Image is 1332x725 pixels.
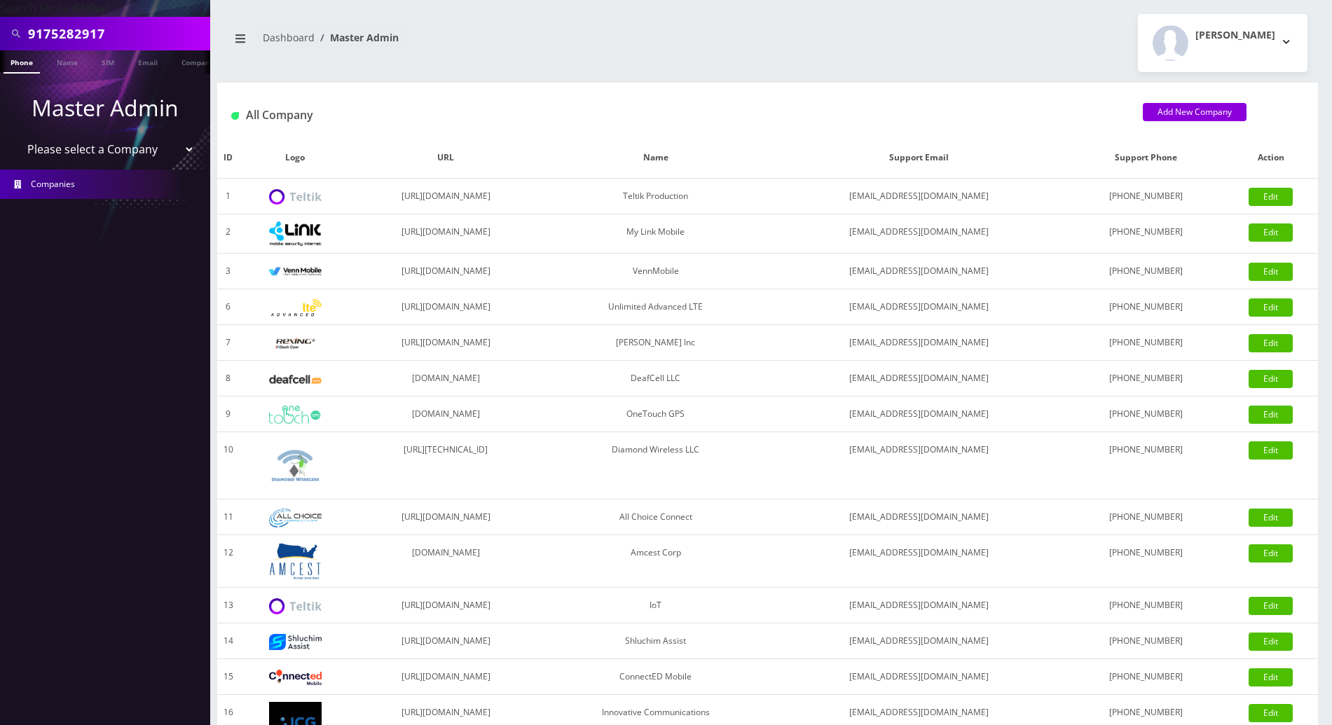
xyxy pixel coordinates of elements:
a: Edit [1249,668,1293,686]
td: [EMAIL_ADDRESS][DOMAIN_NAME] [770,623,1067,659]
td: [PHONE_NUMBER] [1067,623,1224,659]
td: [PHONE_NUMBER] [1067,432,1224,499]
td: [PERSON_NAME] Inc [541,325,771,361]
td: [PHONE_NUMBER] [1067,179,1224,214]
a: Edit [1249,544,1293,562]
img: Shluchim Assist [269,634,322,650]
img: Amcest Corp [269,542,322,580]
img: Diamond Wireless LLC [269,439,322,492]
td: [EMAIL_ADDRESS][DOMAIN_NAME] [770,588,1067,623]
img: VennMobile [269,267,322,277]
a: Edit [1249,188,1293,206]
td: OneTouch GPS [541,396,771,432]
td: 1 [217,179,239,214]
a: Edit [1249,370,1293,388]
a: Edit [1249,597,1293,615]
td: [URL][DOMAIN_NAME] [351,214,540,254]
td: [EMAIL_ADDRESS][DOMAIN_NAME] [770,396,1067,432]
td: 15 [217,659,239,695]
td: 14 [217,623,239,659]
td: 10 [217,432,239,499]
td: Diamond Wireless LLC [541,432,771,499]
a: Email [131,50,165,72]
td: [DOMAIN_NAME] [351,535,540,588]
td: All Choice Connect [541,499,771,535]
td: [URL][DOMAIN_NAME] [351,179,540,214]
td: 2 [217,214,239,254]
img: ConnectED Mobile [269,670,322,685]
th: Logo [239,137,351,179]
td: Unlimited Advanced LTE [541,289,771,325]
a: SIM [95,50,121,72]
a: Dashboard [263,31,315,44]
td: [PHONE_NUMBER] [1067,289,1224,325]
th: URL [351,137,540,179]
td: 9 [217,396,239,432]
a: Edit [1249,441,1293,460]
td: [EMAIL_ADDRESS][DOMAIN_NAME] [770,179,1067,214]
img: Rexing Inc [269,337,322,350]
td: 12 [217,535,239,588]
td: [PHONE_NUMBER] [1067,659,1224,695]
td: [DOMAIN_NAME] [351,396,540,432]
th: Name [541,137,771,179]
td: [PHONE_NUMBER] [1067,396,1224,432]
td: 6 [217,289,239,325]
th: Action [1224,137,1318,179]
img: Unlimited Advanced LTE [269,299,322,317]
td: [URL][DOMAIN_NAME] [351,623,540,659]
td: [EMAIL_ADDRESS][DOMAIN_NAME] [770,254,1067,289]
td: 13 [217,588,239,623]
a: Edit [1249,509,1293,527]
td: [URL][DOMAIN_NAME] [351,325,540,361]
td: [PHONE_NUMBER] [1067,588,1224,623]
a: Edit [1249,406,1293,424]
a: Edit [1249,223,1293,242]
a: Edit [1249,633,1293,651]
td: [EMAIL_ADDRESS][DOMAIN_NAME] [770,432,1067,499]
img: OneTouch GPS [269,406,322,424]
td: [URL][DOMAIN_NAME] [351,254,540,289]
td: [PHONE_NUMBER] [1067,325,1224,361]
th: Support Email [770,137,1067,179]
h2: [PERSON_NAME] [1195,29,1275,41]
td: ConnectED Mobile [541,659,771,695]
td: [URL][DOMAIN_NAME] [351,659,540,695]
td: 3 [217,254,239,289]
img: All Company [231,112,239,120]
td: [EMAIL_ADDRESS][DOMAIN_NAME] [770,659,1067,695]
td: [DOMAIN_NAME] [351,361,540,396]
td: [URL][TECHNICAL_ID] [351,432,540,499]
td: IoT [541,588,771,623]
td: Teltik Production [541,179,771,214]
td: Amcest Corp [541,535,771,588]
td: [EMAIL_ADDRESS][DOMAIN_NAME] [770,214,1067,254]
td: DeafCell LLC [541,361,771,396]
h1: All Company [231,109,1122,122]
strong: Global [72,1,109,16]
td: [PHONE_NUMBER] [1067,499,1224,535]
a: Edit [1249,263,1293,281]
td: 11 [217,499,239,535]
td: [PHONE_NUMBER] [1067,535,1224,588]
td: [URL][DOMAIN_NAME] [351,588,540,623]
a: Edit [1249,334,1293,352]
img: DeafCell LLC [269,375,322,384]
li: Master Admin [315,30,399,45]
td: Shluchim Assist [541,623,771,659]
button: [PERSON_NAME] [1138,14,1307,72]
input: Search All Companies [28,20,207,47]
img: IoT [269,598,322,614]
td: 8 [217,361,239,396]
a: Phone [4,50,40,74]
td: 7 [217,325,239,361]
td: VennMobile [541,254,771,289]
td: [URL][DOMAIN_NAME] [351,499,540,535]
a: Name [50,50,85,72]
img: My Link Mobile [269,221,322,246]
a: Edit [1249,704,1293,722]
a: Add New Company [1143,103,1247,121]
td: [PHONE_NUMBER] [1067,361,1224,396]
td: [URL][DOMAIN_NAME] [351,289,540,325]
th: ID [217,137,239,179]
